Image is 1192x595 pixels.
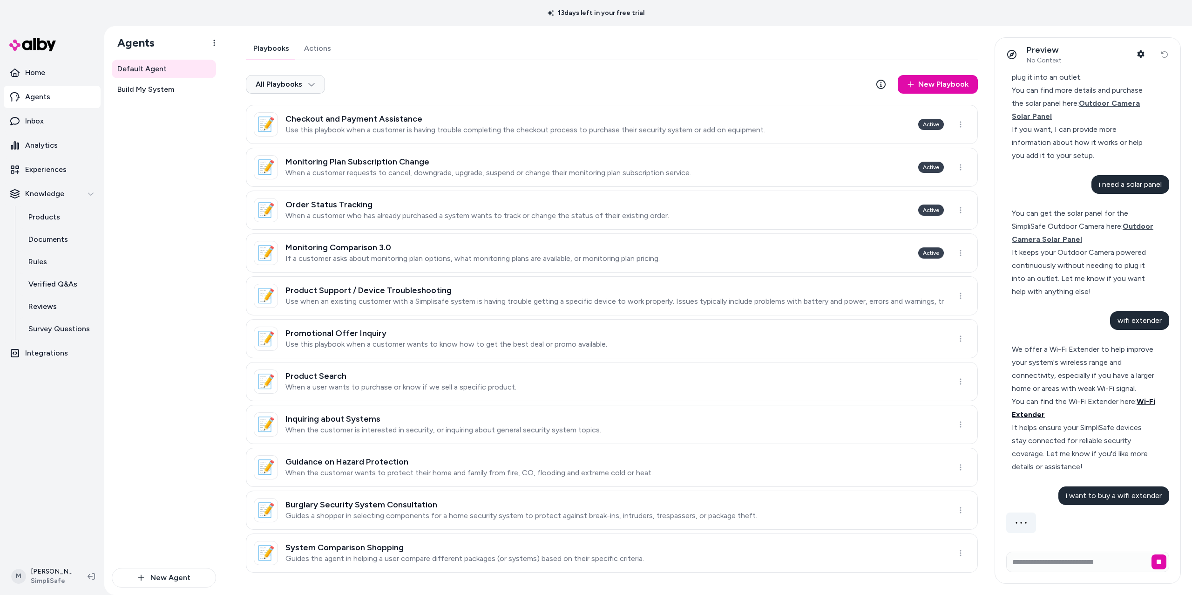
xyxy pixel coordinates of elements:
[28,212,60,223] p: Products
[246,491,978,530] a: 📝Burglary Security System ConsultationGuides a shopper in selecting components for a home securit...
[19,206,101,228] a: Products
[25,91,50,103] p: Agents
[542,8,650,18] p: 13 days left in your free trial
[246,533,978,573] a: 📝System Comparison ShoppingGuides the agent in helping a user compare different packages (or syst...
[246,405,978,444] a: 📝Inquiring about SystemsWhen the customer is interested in security, or inquiring about general s...
[285,554,644,563] p: Guides the agent in helping a user compare different packages (or systems) based on their specifi...
[4,134,101,157] a: Analytics
[1012,246,1156,298] div: It keeps your Outdoor Camera powered continuously without needing to plug it into an outlet. Let ...
[246,191,978,230] a: 📝Order Status TrackingWhen a customer who has already purchased a system wants to track or change...
[285,328,607,338] h3: Promotional Offer Inquiry
[285,383,516,392] p: When a user wants to purchase or know if we sell a specific product.
[19,318,101,340] a: Survey Questions
[918,247,944,259] div: Active
[4,342,101,364] a: Integrations
[1099,180,1162,189] span: i need a solar panel
[898,75,978,94] a: New Playbook
[285,157,691,166] h3: Monitoring Plan Subscription Change
[246,276,978,315] a: 📝Product Support / Device TroubleshootingUse when an existing customer with a Simplisafe system i...
[285,457,653,466] h3: Guidance on Hazard Protection
[4,158,101,181] a: Experiences
[6,561,80,591] button: M[PERSON_NAME]SimpliSafe
[1006,552,1169,572] input: Write your prompt here
[1012,123,1156,162] div: If you want, I can provide more information about how it works or help you add it to your setup.
[285,425,601,435] p: When the customer is interested in security, or inquiring about general security system topics.
[285,254,660,263] p: If a customer asks about monitoring plan options, what monitoring plans are available, or monitor...
[28,323,90,335] p: Survey Questions
[19,251,101,273] a: Rules
[246,105,978,144] a: 📝Checkout and Payment AssistanceUse this playbook when a customer is having trouble completing th...
[28,234,68,245] p: Documents
[1012,421,1156,473] div: It helps ensure your SimpliSafe devices stay connected for reliable security coverage. Let me kno...
[285,200,669,209] h3: Order Status Tracking
[112,60,216,78] a: Default Agent
[285,340,607,349] p: Use this playbook when a customer wants to know how to get the best deal or promo available.
[19,273,101,295] a: Verified Q&As
[31,567,73,576] p: [PERSON_NAME]
[246,319,978,358] a: 📝Promotional Offer InquiryUse this playbook when a customer wants to know how to get the best dea...
[112,568,216,588] button: New Agent
[256,80,315,89] span: All Playbooks
[19,295,101,318] a: Reviews
[19,228,101,251] a: Documents
[254,412,278,437] div: 📝
[246,37,297,60] button: Playbooks
[285,243,660,252] h3: Monitoring Comparison 3.0
[31,576,73,586] span: SimpliSafe
[918,119,944,130] div: Active
[246,362,978,401] a: 📝Product SearchWhen a user wants to purchase or know if we sell a specific product.
[25,188,64,199] p: Knowledge
[254,541,278,565] div: 📝
[285,114,765,123] h3: Checkout and Payment Assistance
[285,168,691,178] p: When a customer requests to cancel, downgrade, upgrade, suspend or change their monitoring plan s...
[254,327,278,351] div: 📝
[254,498,278,522] div: 📝
[246,233,978,273] a: 📝Monitoring Comparison 3.0If a customer asks about monitoring plan options, what monitoring plans...
[254,112,278,137] div: 📝
[1117,316,1162,325] span: wifi extender
[246,75,325,94] button: All Playbooks
[11,569,26,584] span: M
[297,37,339,60] button: Actions
[112,80,216,99] a: Build My System
[1012,343,1156,395] div: We offer a Wi-Fi Extender to help improve your system's wireless range and connectivity, especial...
[1066,491,1162,500] span: i want to buy a wifi extender
[254,284,278,308] div: 📝
[25,164,67,175] p: Experiences
[28,279,77,290] p: Verified Q&As
[9,38,56,51] img: alby Logo
[1151,554,1166,569] button: Stop generating
[285,286,944,295] h3: Product Support / Device Troubleshooting
[1012,395,1156,421] div: You can find the Wi-Fi Extender here:
[25,140,58,151] p: Analytics
[285,414,601,424] h3: Inquiring about Systems
[285,297,944,306] p: Use when an existing customer with a Simplisafe system is having trouble getting a specific devic...
[285,511,757,520] p: Guides a shopper in selecting components for a home security system to protect against break-ins,...
[25,116,44,127] p: Inbox
[4,62,101,84] a: Home
[4,86,101,108] a: Agents
[254,369,278,394] div: 📝
[28,301,57,312] p: Reviews
[285,468,653,478] p: When the customer wants to protect their home and family from fire, CO, flooding and extreme cold...
[117,63,167,75] span: Default Agent
[285,543,644,552] h3: System Comparison Shopping
[285,500,757,509] h3: Burglary Security System Consultation
[254,198,278,222] div: 📝
[285,371,516,381] h3: Product Search
[110,36,155,50] h1: Agents
[918,205,944,216] div: Active
[25,348,68,359] p: Integrations
[25,67,45,78] p: Home
[246,148,978,187] a: 📝Monitoring Plan Subscription ChangeWhen a customer requests to cancel, downgrade, upgrade, suspe...
[1027,56,1062,65] span: No Context
[285,125,765,135] p: Use this playbook when a customer is having trouble completing the checkout process to purchase t...
[1027,45,1062,55] p: Preview
[28,256,47,267] p: Rules
[246,448,978,487] a: 📝Guidance on Hazard ProtectionWhen the customer wants to protect their home and family from fire,...
[254,155,278,179] div: 📝
[254,241,278,265] div: 📝
[4,183,101,205] button: Knowledge
[254,455,278,479] div: 📝
[4,110,101,132] a: Inbox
